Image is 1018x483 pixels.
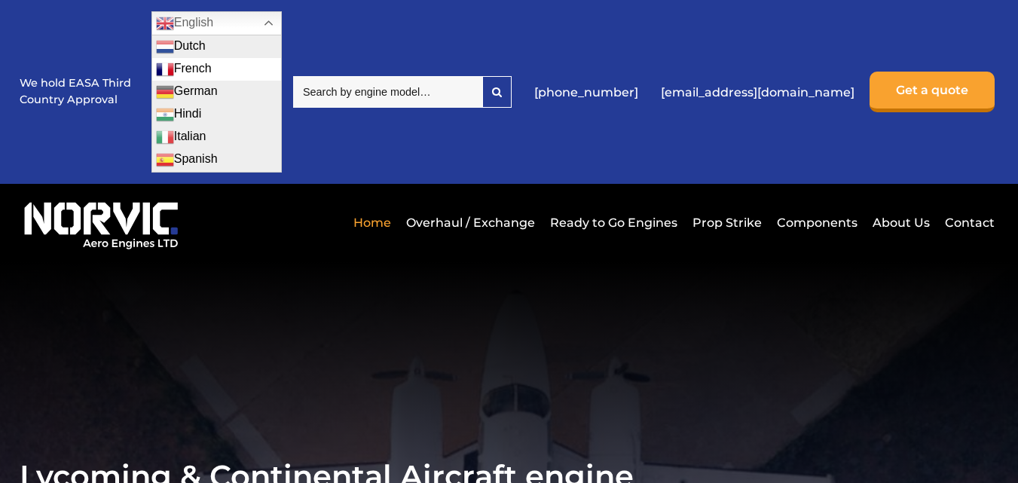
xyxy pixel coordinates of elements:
[527,74,646,111] a: [PHONE_NUMBER]
[869,204,934,241] a: About Us
[152,58,281,81] a: French
[152,81,281,103] a: German
[156,14,174,32] img: en
[152,35,281,58] a: Dutch
[20,195,183,250] img: Norvic Aero Engines logo
[773,204,861,241] a: Components
[151,11,282,35] a: English
[152,103,281,126] a: Hindi
[20,75,133,108] p: We hold EASA Third Country Approval
[402,204,539,241] a: Overhaul / Exchange
[156,151,174,169] img: es
[152,148,281,171] a: Spanish
[156,128,174,146] img: it
[156,83,174,101] img: de
[653,74,862,111] a: [EMAIL_ADDRESS][DOMAIN_NAME]
[941,204,995,241] a: Contact
[546,204,681,241] a: Ready to Go Engines
[870,72,995,112] a: Get a quote
[156,38,174,56] img: nl
[152,126,281,148] a: Italian
[350,204,395,241] a: Home
[689,204,766,241] a: Prop Strike
[156,105,174,124] img: hi
[156,60,174,78] img: fr
[293,76,482,108] input: Search by engine model…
